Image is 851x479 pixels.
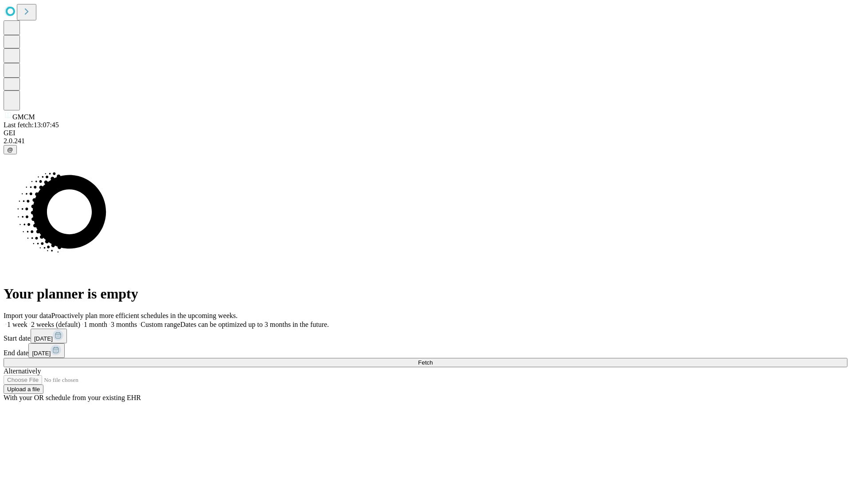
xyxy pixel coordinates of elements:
[34,335,53,342] span: [DATE]
[4,312,51,319] span: Import your data
[4,145,17,154] button: @
[7,321,27,328] span: 1 week
[4,358,847,367] button: Fetch
[12,113,35,121] span: GMCM
[111,321,137,328] span: 3 months
[4,343,847,358] div: End date
[32,350,51,357] span: [DATE]
[4,137,847,145] div: 2.0.241
[84,321,107,328] span: 1 month
[31,321,80,328] span: 2 weeks (default)
[141,321,180,328] span: Custom range
[4,286,847,302] h1: Your planner is empty
[51,312,238,319] span: Proactively plan more efficient schedules in the upcoming weeks.
[28,343,65,358] button: [DATE]
[7,146,13,153] span: @
[4,129,847,137] div: GEI
[4,394,141,401] span: With your OR schedule from your existing EHR
[31,329,67,343] button: [DATE]
[418,359,433,366] span: Fetch
[4,329,847,343] div: Start date
[4,367,41,375] span: Alternatively
[180,321,329,328] span: Dates can be optimized up to 3 months in the future.
[4,385,43,394] button: Upload a file
[4,121,59,129] span: Last fetch: 13:07:45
